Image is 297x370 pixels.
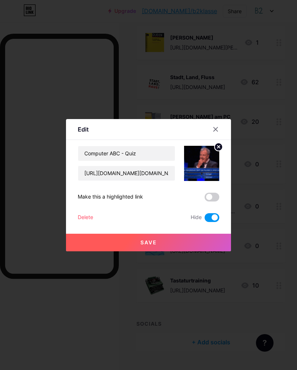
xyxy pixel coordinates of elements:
span: Hide [191,213,202,222]
div: Delete [78,213,93,222]
button: Save [66,234,231,251]
input: URL [78,166,175,181]
div: Make this a highlighted link [78,193,143,201]
img: link_thumbnail [184,146,219,181]
span: Save [140,239,157,245]
input: Title [78,146,175,161]
div: Edit [78,125,89,134]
